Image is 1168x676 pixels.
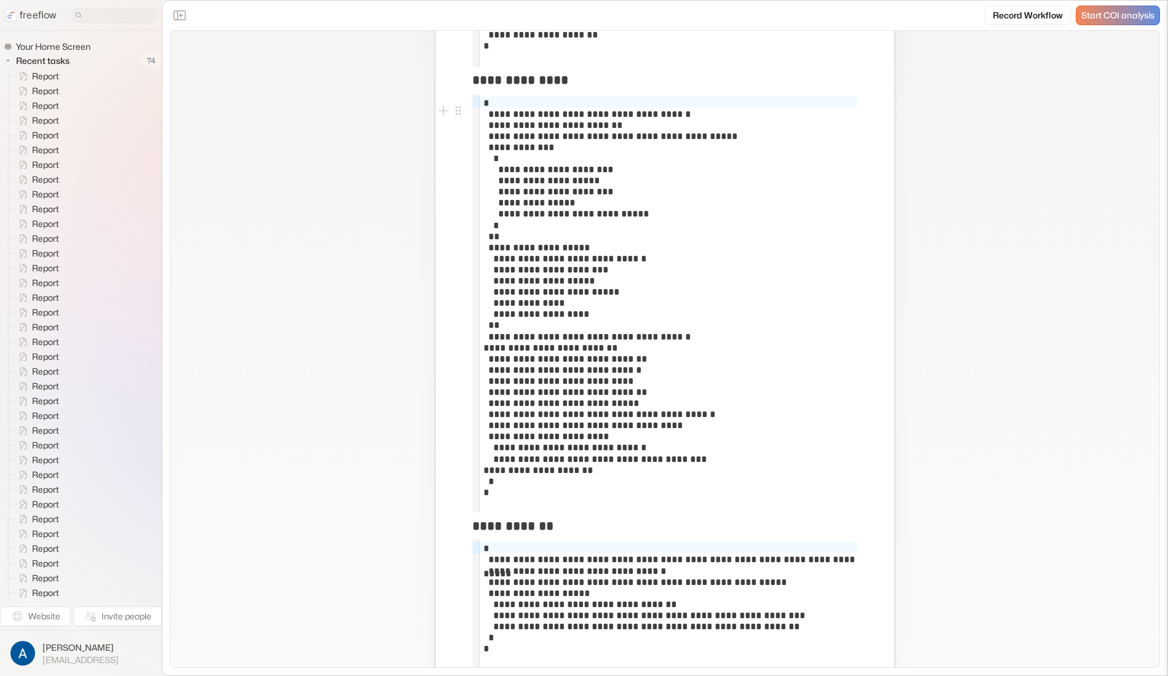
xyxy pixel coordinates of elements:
[9,512,64,527] a: Report
[9,394,64,408] a: Report
[9,571,64,586] a: Report
[30,351,63,363] span: Report
[9,408,64,423] a: Report
[9,231,64,246] a: Report
[30,557,63,570] span: Report
[9,98,64,113] a: Report
[30,543,63,555] span: Report
[30,528,63,540] span: Report
[30,292,63,304] span: Report
[9,453,64,467] a: Report
[30,483,63,496] span: Report
[30,469,63,481] span: Report
[1076,6,1160,25] a: Start COI analysis
[30,365,63,378] span: Report
[30,233,63,245] span: Report
[1081,10,1154,21] span: Start COI analysis
[42,642,119,654] span: [PERSON_NAME]
[9,379,64,394] a: Report
[30,336,63,348] span: Report
[9,290,64,305] a: Report
[30,321,63,333] span: Report
[9,84,64,98] a: Report
[30,100,63,112] span: Report
[30,85,63,97] span: Report
[9,482,64,497] a: Report
[9,172,64,187] a: Report
[9,364,64,379] a: Report
[4,41,95,53] a: Your Home Screen
[141,53,162,69] span: 74
[9,69,64,84] a: Report
[30,203,63,215] span: Report
[30,395,63,407] span: Report
[42,654,119,666] span: [EMAIL_ADDRESS]
[9,467,64,482] a: Report
[30,218,63,230] span: Report
[30,129,63,141] span: Report
[30,144,63,156] span: Report
[985,6,1071,25] a: Record Workflow
[9,556,64,571] a: Report
[9,349,64,364] a: Report
[4,54,74,68] button: Recent tasks
[9,113,64,128] a: Report
[9,261,64,276] a: Report
[9,217,64,231] a: Report
[9,305,64,320] a: Report
[30,159,63,171] span: Report
[9,541,64,556] a: Report
[30,114,63,127] span: Report
[14,41,94,53] span: Your Home Screen
[9,320,64,335] a: Report
[451,103,466,118] button: Open block menu
[73,606,162,626] button: Invite people
[30,587,63,599] span: Report
[9,586,64,600] a: Report
[30,262,63,274] span: Report
[10,641,35,666] img: profile
[30,410,63,422] span: Report
[30,424,63,437] span: Report
[30,173,63,186] span: Report
[9,246,64,261] a: Report
[9,202,64,217] a: Report
[7,638,154,669] button: [PERSON_NAME][EMAIL_ADDRESS]
[9,143,64,157] a: Report
[9,187,64,202] a: Report
[30,306,63,319] span: Report
[9,438,64,453] a: Report
[9,335,64,349] a: Report
[30,513,63,525] span: Report
[30,572,63,584] span: Report
[436,103,451,118] button: Add block
[9,128,64,143] a: Report
[9,276,64,290] a: Report
[30,70,63,82] span: Report
[9,423,64,438] a: Report
[30,188,63,201] span: Report
[5,8,57,23] a: freeflow
[30,439,63,451] span: Report
[9,497,64,512] a: Report
[30,454,63,466] span: Report
[30,247,63,260] span: Report
[14,55,73,67] span: Recent tasks
[30,498,63,511] span: Report
[9,527,64,541] a: Report
[170,6,189,25] button: Close the sidebar
[30,380,63,392] span: Report
[30,277,63,289] span: Report
[20,8,57,23] p: freeflow
[9,157,64,172] a: Report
